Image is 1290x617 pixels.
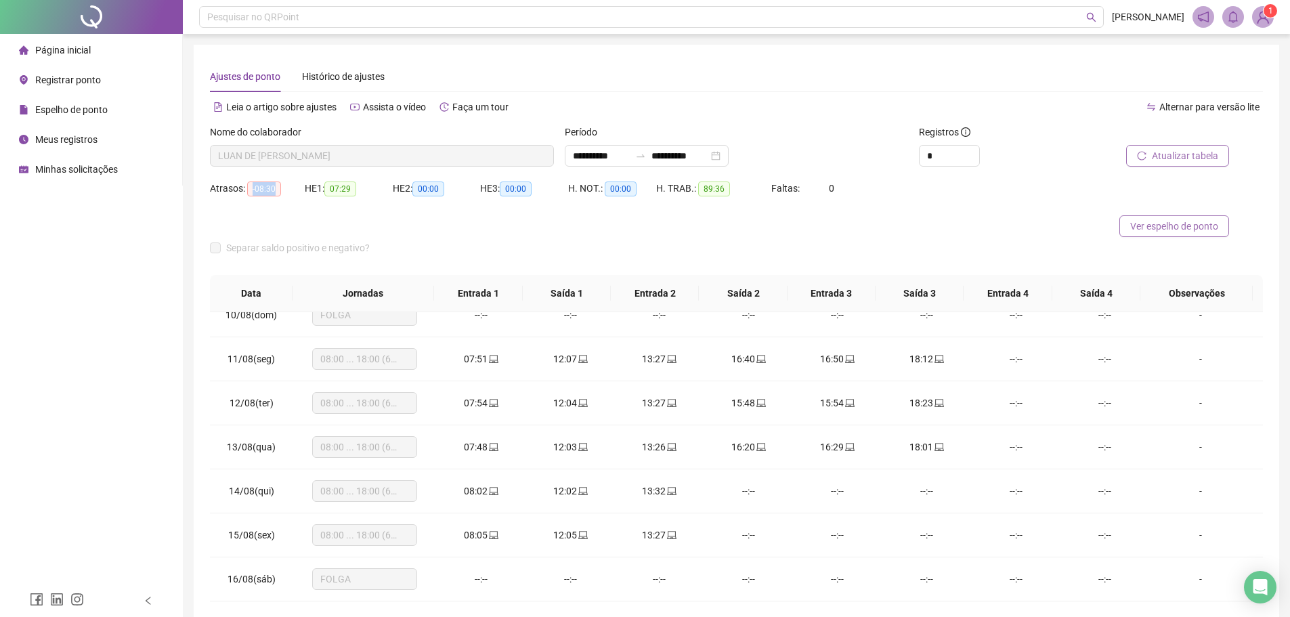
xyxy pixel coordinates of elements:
[412,182,444,196] span: 00:00
[35,45,91,56] span: Página inicial
[666,442,676,452] span: laptop
[635,150,646,161] span: to
[393,181,481,196] div: HE 2:
[523,275,611,312] th: Saída 1
[536,528,604,542] div: 12:05
[626,440,693,454] div: 13:26
[302,71,385,82] span: Histórico de ajustes
[35,75,101,85] span: Registrar ponto
[1071,572,1139,587] div: --:--
[626,396,693,410] div: 13:27
[876,275,964,312] th: Saída 3
[536,352,604,366] div: 12:07
[893,484,961,498] div: --:--
[919,125,970,140] span: Registros
[488,486,498,496] span: laptop
[324,182,356,196] span: 07:29
[320,569,409,589] span: FOLGA
[715,528,783,542] div: --:--
[755,354,766,364] span: laptop
[448,307,515,322] div: --:--
[1071,440,1139,454] div: --:--
[1197,11,1209,23] span: notification
[698,182,730,196] span: 89:36
[448,352,515,366] div: 07:51
[656,181,771,196] div: H. TRAB.:
[893,396,961,410] div: 18:23
[1161,307,1241,322] div: -
[1071,352,1139,366] div: --:--
[1071,528,1139,542] div: --:--
[1071,396,1139,410] div: --:--
[715,352,783,366] div: 16:40
[210,125,310,140] label: Nome do colaborador
[893,307,961,322] div: --:--
[1052,275,1140,312] th: Saída 4
[439,102,449,112] span: history
[771,183,802,194] span: Faltas:
[804,352,872,366] div: 16:50
[448,396,515,410] div: 07:54
[893,440,961,454] div: 18:01
[893,572,961,587] div: --:--
[699,275,787,312] th: Saída 2
[320,349,409,369] span: 08:00 ... 18:00 (6 HORAS)
[448,484,515,498] div: 08:02
[35,134,98,145] span: Meus registros
[305,181,393,196] div: HE 1:
[565,125,606,140] label: Período
[844,398,855,408] span: laptop
[982,528,1050,542] div: --:--
[1264,4,1277,18] sup: Atualize o seu contato no menu Meus Dados
[1268,6,1273,16] span: 1
[536,572,604,587] div: --:--
[961,127,970,137] span: info-circle
[1112,9,1184,24] span: [PERSON_NAME]
[320,437,409,457] span: 08:00 ... 18:00 (6 HORAS)
[228,530,275,540] span: 15/08(sex)
[536,440,604,454] div: 12:03
[70,593,84,606] span: instagram
[50,593,64,606] span: linkedin
[19,135,28,144] span: clock-circle
[577,442,588,452] span: laptop
[982,352,1050,366] div: --:--
[536,307,604,322] div: --:--
[229,486,274,496] span: 14/08(qui)
[227,442,276,452] span: 13/08(qua)
[666,398,676,408] span: laptop
[536,396,604,410] div: 12:04
[1161,528,1241,542] div: -
[804,307,872,322] div: --:--
[577,398,588,408] span: laptop
[488,442,498,452] span: laptop
[788,275,876,312] th: Entrada 3
[226,102,337,112] span: Leia o artigo sobre ajustes
[982,307,1050,322] div: --:--
[448,528,515,542] div: 08:05
[715,572,783,587] div: --:--
[666,486,676,496] span: laptop
[1152,148,1218,163] span: Atualizar tabela
[715,396,783,410] div: 15:48
[247,182,281,196] span: -08:30
[448,572,515,587] div: --:--
[982,396,1050,410] div: --:--
[19,165,28,174] span: schedule
[982,572,1050,587] div: --:--
[19,75,28,85] span: environment
[228,354,275,364] span: 11/08(seg)
[577,354,588,364] span: laptop
[666,530,676,540] span: laptop
[1119,215,1229,237] button: Ver espelho de ponto
[1253,7,1273,27] img: 92269
[755,398,766,408] span: laptop
[626,484,693,498] div: 13:32
[480,181,568,196] div: HE 3:
[626,528,693,542] div: 13:27
[213,102,223,112] span: file-text
[448,440,515,454] div: 07:48
[1161,440,1241,454] div: -
[452,102,509,112] span: Faça um tour
[626,572,693,587] div: --:--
